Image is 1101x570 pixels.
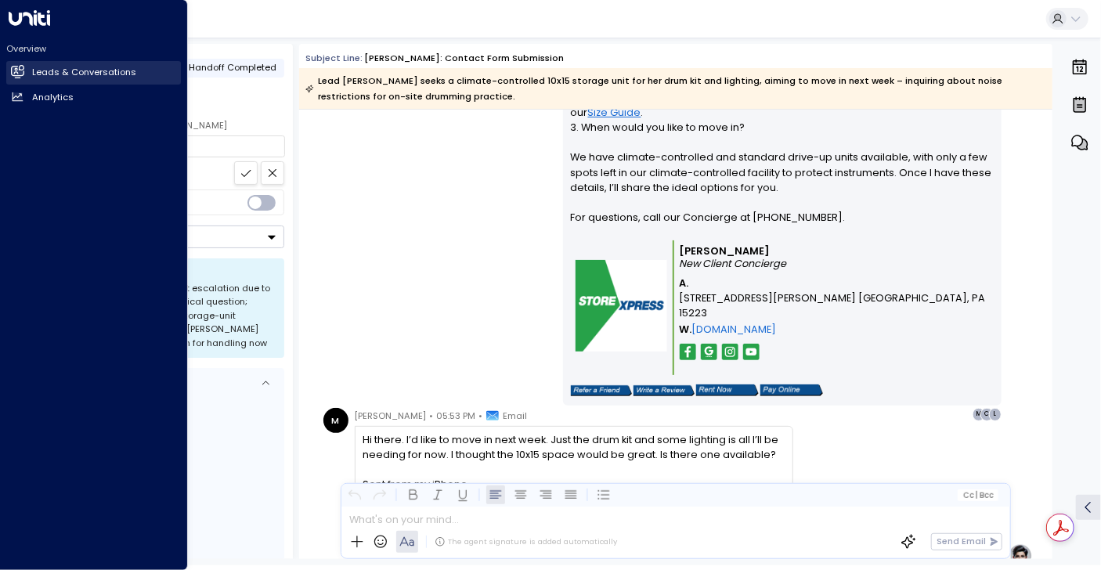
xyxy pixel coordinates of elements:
[680,322,692,337] span: W.
[323,408,348,433] div: M
[722,344,738,360] img: storexpress_insta.png
[680,290,989,320] span: [STREET_ADDRESS][PERSON_NAME] [GEOGRAPHIC_DATA], PA 15223
[6,42,181,55] h2: Overview
[680,344,696,360] img: storexpres_fb.png
[680,276,689,290] span: A.
[363,477,785,492] div: Sent from my iPhone
[345,485,364,504] button: Undo
[1008,543,1033,568] img: profile-logo.png
[696,384,759,396] img: storexpress_rent.png
[370,485,389,504] button: Redo
[634,385,695,396] img: storexpress_write.png
[701,344,717,360] img: storexpress_google.png
[363,432,785,507] div: Hi there. I’d like to move in next week. Just the drum kit and some lighting is all I’ll be needi...
[692,322,777,337] a: [DOMAIN_NAME]
[743,344,760,360] img: storexpress_yt.png
[32,91,74,104] h2: Analytics
[958,489,998,501] button: Cc|Bcc
[430,408,434,424] span: •
[479,408,483,424] span: •
[437,408,476,424] span: 05:53 PM
[504,408,528,424] span: Email
[680,257,787,270] i: New Client Concierge
[963,491,994,500] span: Cc Bcc
[6,85,181,109] a: Analytics
[32,66,136,79] h2: Leads & Conversations
[189,61,276,74] span: Handoff Completed
[576,260,667,352] img: storexpress_logo.png
[571,385,632,396] img: storexpress_refer.png
[760,384,823,396] img: storexpress_pay.png
[976,491,978,500] span: |
[305,73,1045,104] div: Lead [PERSON_NAME] seeks a climate-controlled 10x15 storage unit for her drum kit and lighting, a...
[588,105,641,120] a: Size Guide
[6,61,181,85] a: Leads & Conversations
[680,244,771,258] b: [PERSON_NAME]
[305,52,363,64] span: Subject Line:
[364,52,564,65] div: [PERSON_NAME]: Contact Form Submission
[435,536,617,547] div: The agent signature is added automatically
[355,408,427,424] span: [PERSON_NAME]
